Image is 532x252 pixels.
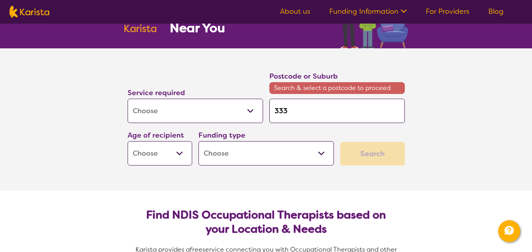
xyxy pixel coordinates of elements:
[269,72,338,81] label: Postcode or Suburb
[329,7,407,16] a: Funding Information
[134,208,399,236] h2: Find NDIS Occupational Therapists based on your Location & Needs
[128,88,185,97] label: Service required
[269,99,405,123] input: Type
[198,131,245,140] label: Funding type
[498,220,520,242] button: Channel Menu
[280,7,310,16] a: About us
[269,82,405,94] span: Search & select a postcode to proceed
[128,131,184,140] label: Age of recipient
[488,7,504,16] a: Blog
[9,6,49,18] img: Karista logo
[426,7,469,16] a: For Providers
